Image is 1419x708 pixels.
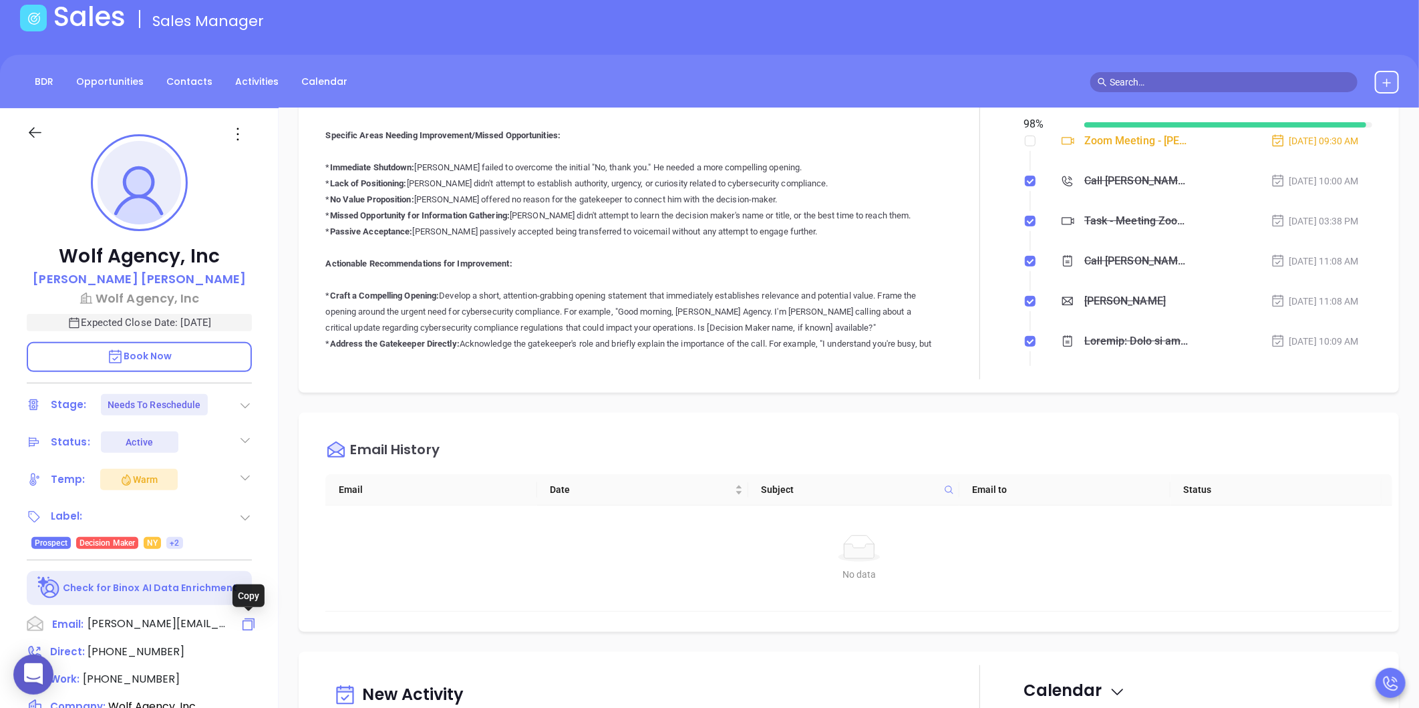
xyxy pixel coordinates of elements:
[50,645,85,659] span: Direct :
[1023,116,1068,132] div: 98 %
[232,584,265,607] div: Copy
[50,672,80,686] span: Work:
[330,339,460,349] b: Address the Gatekeeper Directly:
[152,11,264,31] span: Sales Manager
[1271,174,1359,188] div: [DATE] 10:00 AM
[1023,679,1126,701] span: Calendar
[762,482,939,497] span: Subject
[537,474,748,506] th: Date
[1084,331,1191,351] div: Loremip: Dolo si am consectet adipiscin elitsed doe tem Incid Utlabo et doloremag 587. Ali enimad...
[325,130,561,140] b: Specific Areas Needing Improvement/Missed Opportunities:
[88,644,184,659] span: [PHONE_NUMBER]
[1271,294,1359,309] div: [DATE] 11:08 AM
[330,210,510,220] b: Missed Opportunity for Information Gathering:
[550,482,732,497] span: Date
[1084,211,1191,231] div: Task - Meeting Zoom Meeting - [PERSON_NAME]
[350,443,439,461] div: Email History
[1271,254,1359,269] div: [DATE] 11:08 AM
[1098,77,1107,87] span: search
[330,178,407,188] b: Lack of Positioning:
[1084,291,1166,311] div: [PERSON_NAME]
[330,194,414,204] b: No Value Proposition:
[51,395,87,415] div: Stage:
[330,226,413,236] b: Passive Acceptance:
[227,71,287,93] a: Activities
[53,1,126,33] h1: Sales
[51,432,90,452] div: Status:
[120,472,158,488] div: Warm
[959,474,1170,506] th: Email to
[325,258,512,269] b: Actionable Recommendations for Improvement:
[80,536,135,550] span: Decision Maker
[27,244,252,269] p: Wolf Agency, Inc
[1084,171,1191,191] div: Call [PERSON_NAME] to reschedule - [PERSON_NAME]
[33,270,246,288] p: [PERSON_NAME] [PERSON_NAME]
[1271,214,1359,228] div: [DATE] 03:38 PM
[27,314,252,331] p: Expected Close Date: [DATE]
[27,289,252,307] a: Wolf Agency, Inc
[330,291,440,301] b: Craft a Compelling Opening:
[158,71,220,93] a: Contacts
[51,470,86,490] div: Temp:
[33,270,246,289] a: [PERSON_NAME] [PERSON_NAME]
[37,576,61,600] img: Ai-Enrich-DaqCidB-.svg
[330,162,415,172] b: Immediate Shutdown:
[68,71,152,93] a: Opportunities
[293,71,355,93] a: Calendar
[1084,251,1191,271] div: Call [PERSON_NAME] to reschedule an appointment that was missed
[51,506,83,526] div: Label:
[107,349,172,363] span: Book Now
[1084,131,1191,151] div: Zoom Meeting - [PERSON_NAME]
[63,581,237,595] p: Check for Binox AI Data Enrichment
[1170,474,1382,506] th: Status
[83,671,180,687] span: [PHONE_NUMBER]
[108,394,201,415] div: Needs To Reschedule
[88,616,228,632] span: [PERSON_NAME][EMAIL_ADDRESS][DOMAIN_NAME]
[1110,75,1350,90] input: Search…
[126,431,153,453] div: Active
[336,567,1382,582] div: No data
[98,141,181,224] img: profile-user
[170,536,179,550] span: +2
[1271,134,1359,148] div: [DATE] 09:30 AM
[52,616,84,633] span: Email:
[35,536,67,550] span: Prospect
[147,536,158,550] span: NY
[1271,334,1359,349] div: [DATE] 10:09 AM
[27,71,61,93] a: BDR
[325,474,536,506] th: Email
